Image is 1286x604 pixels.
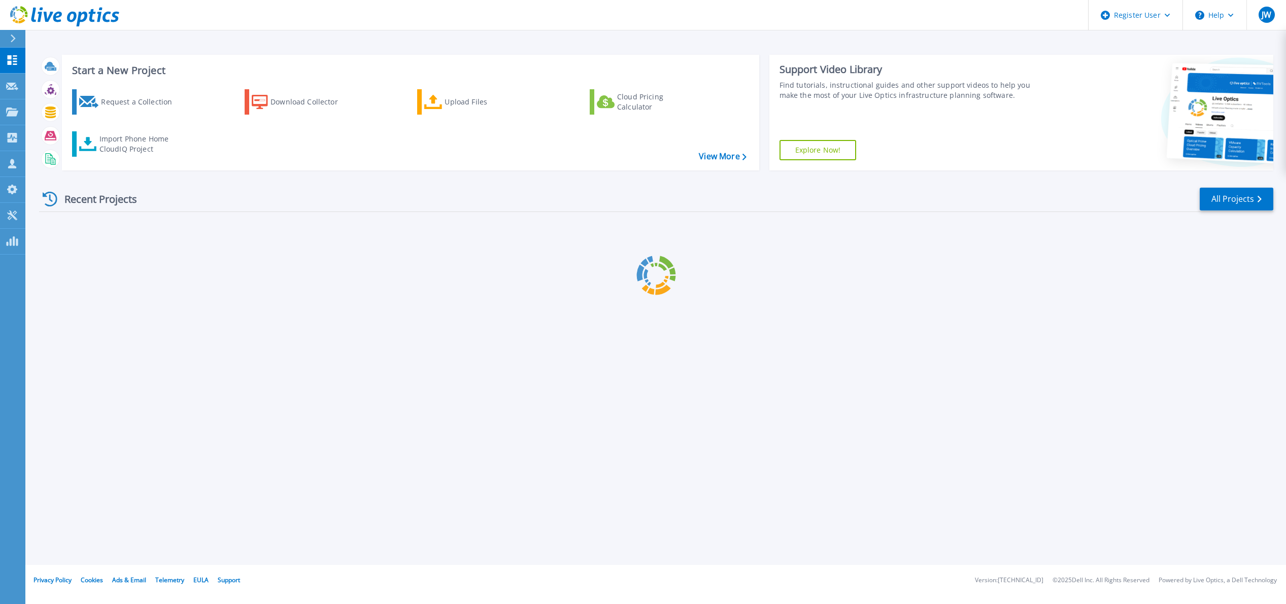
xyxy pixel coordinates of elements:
[81,576,103,584] a: Cookies
[617,92,698,112] div: Cloud Pricing Calculator
[1053,577,1149,584] li: © 2025 Dell Inc. All Rights Reserved
[590,89,703,115] a: Cloud Pricing Calculator
[155,576,184,584] a: Telemetry
[72,65,746,76] h3: Start a New Project
[417,89,530,115] a: Upload Files
[218,576,240,584] a: Support
[780,80,1040,100] div: Find tutorials, instructional guides and other support videos to help you make the most of your L...
[33,576,72,584] a: Privacy Policy
[112,576,146,584] a: Ads & Email
[72,89,185,115] a: Request a Collection
[101,92,182,112] div: Request a Collection
[270,92,352,112] div: Download Collector
[780,63,1040,76] div: Support Video Library
[1262,11,1271,19] span: JW
[1159,577,1277,584] li: Powered by Live Optics, a Dell Technology
[1200,188,1273,210] a: All Projects
[975,577,1043,584] li: Version: [TECHNICAL_ID]
[99,134,179,154] div: Import Phone Home CloudIQ Project
[699,152,746,161] a: View More
[445,92,526,112] div: Upload Files
[780,140,857,160] a: Explore Now!
[245,89,358,115] a: Download Collector
[193,576,209,584] a: EULA
[39,187,151,211] div: Recent Projects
